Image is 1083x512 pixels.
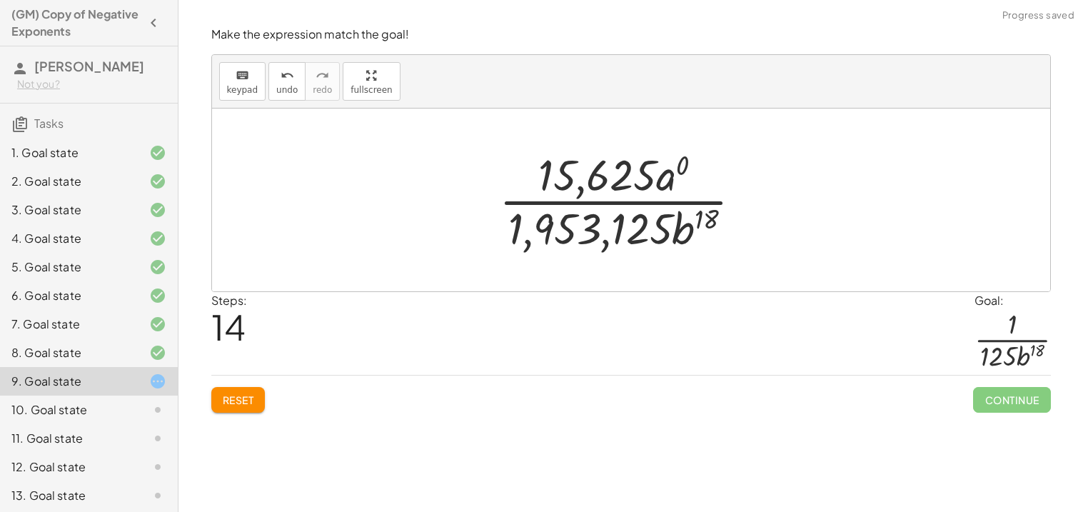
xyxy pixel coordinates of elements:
[11,458,126,476] div: 12. Goal state
[11,287,126,304] div: 6. Goal state
[219,62,266,101] button: keyboardkeypad
[11,487,126,504] div: 13. Goal state
[974,292,1051,309] div: Goal:
[227,85,258,95] span: keypad
[149,487,166,504] i: Task not started.
[11,258,126,276] div: 5. Goal state
[149,201,166,219] i: Task finished and correct.
[211,26,1051,43] p: Make the expression match the goal!
[11,430,126,447] div: 11. Goal state
[149,458,166,476] i: Task not started.
[11,173,126,190] div: 2. Goal state
[211,293,247,308] label: Steps:
[11,201,126,219] div: 3. Goal state
[11,401,126,418] div: 10. Goal state
[11,6,141,40] h4: (GM) Copy of Negative Exponents
[34,58,144,74] span: [PERSON_NAME]
[149,316,166,333] i: Task finished and correct.
[11,230,126,247] div: 4. Goal state
[149,230,166,247] i: Task finished and correct.
[313,85,332,95] span: redo
[149,401,166,418] i: Task not started.
[276,85,298,95] span: undo
[149,373,166,390] i: Task started.
[149,344,166,361] i: Task finished and correct.
[11,316,126,333] div: 7. Goal state
[1002,9,1074,23] span: Progress saved
[149,430,166,447] i: Task not started.
[149,258,166,276] i: Task finished and correct.
[316,67,329,84] i: redo
[351,85,392,95] span: fullscreen
[211,387,266,413] button: Reset
[149,173,166,190] i: Task finished and correct.
[281,67,294,84] i: undo
[211,305,246,348] span: 14
[34,116,64,131] span: Tasks
[11,373,126,390] div: 9. Goal state
[149,144,166,161] i: Task finished and correct.
[223,393,254,406] span: Reset
[268,62,306,101] button: undoundo
[17,77,166,91] div: Not you?
[149,287,166,304] i: Task finished and correct.
[11,344,126,361] div: 8. Goal state
[305,62,340,101] button: redoredo
[11,144,126,161] div: 1. Goal state
[236,67,249,84] i: keyboard
[343,62,400,101] button: fullscreen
